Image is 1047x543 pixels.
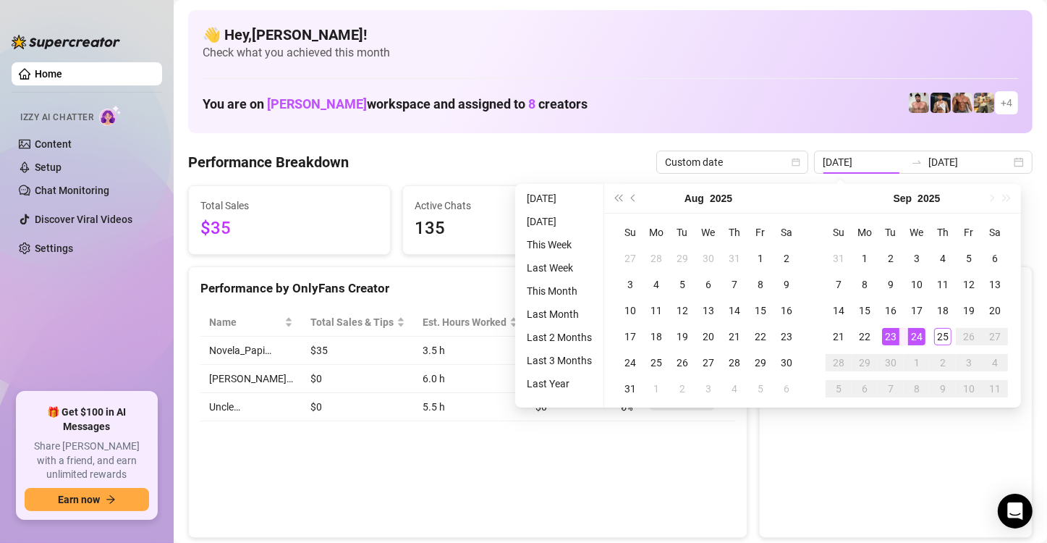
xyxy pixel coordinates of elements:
[302,308,414,337] th: Total Sales & Tips
[35,68,62,80] a: Home
[792,158,800,167] span: calendar
[527,337,612,365] td: $10
[621,314,714,330] span: Chat Conversion
[209,314,281,330] span: Name
[35,138,72,150] a: Content
[203,96,588,112] h1: You are on workspace and assigned to creators
[188,152,349,172] h4: Performance Breakdown
[629,198,807,214] span: Messages Sent
[528,96,535,111] span: 8
[302,393,414,421] td: $0
[931,93,951,113] img: Chris
[310,314,394,330] span: Total Sales & Tips
[20,111,93,125] span: Izzy AI Chatter
[12,35,120,49] img: logo-BBDzfeDw.svg
[106,494,116,505] span: arrow-right
[909,93,929,113] img: Beau
[621,342,644,358] span: 8 %
[35,161,62,173] a: Setup
[952,93,972,113] img: David
[612,308,734,337] th: Chat Conversion
[35,243,73,254] a: Settings
[302,337,414,365] td: $35
[974,93,994,113] img: Mr
[58,494,100,505] span: Earn now
[200,337,302,365] td: Novela_Papi…
[527,365,612,393] td: $0
[621,399,644,415] span: 0 %
[267,96,367,111] span: [PERSON_NAME]
[535,314,592,330] span: Sales / Hour
[35,214,132,225] a: Discover Viral Videos
[527,308,612,337] th: Sales / Hour
[200,198,378,214] span: Total Sales
[200,393,302,421] td: Uncle…
[823,154,905,170] input: Start date
[415,198,593,214] span: Active Chats
[35,185,109,196] a: Chat Monitoring
[621,371,644,387] span: 0 %
[911,156,923,168] span: to
[200,215,378,243] span: $35
[302,365,414,393] td: $0
[414,337,527,365] td: 3.5 h
[665,151,800,173] span: Custom date
[415,215,593,243] span: 135
[99,105,122,126] img: AI Chatter
[423,314,506,330] div: Est. Hours Worked
[1001,95,1012,111] span: + 4
[629,215,807,243] span: 71
[203,25,1018,45] h4: 👋 Hey, [PERSON_NAME] !
[414,365,527,393] td: 6.0 h
[200,308,302,337] th: Name
[25,405,149,434] span: 🎁 Get $100 in AI Messages
[771,279,1020,298] div: Sales by OnlyFans Creator
[911,156,923,168] span: swap-right
[527,393,612,421] td: $0
[200,365,302,393] td: [PERSON_NAME]…
[414,393,527,421] td: 5.5 h
[998,494,1033,529] div: Open Intercom Messenger
[200,279,735,298] div: Performance by OnlyFans Creator
[928,154,1011,170] input: End date
[25,488,149,511] button: Earn nowarrow-right
[25,439,149,482] span: Share [PERSON_NAME] with a friend, and earn unlimited rewards
[203,45,1018,61] span: Check what you achieved this month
